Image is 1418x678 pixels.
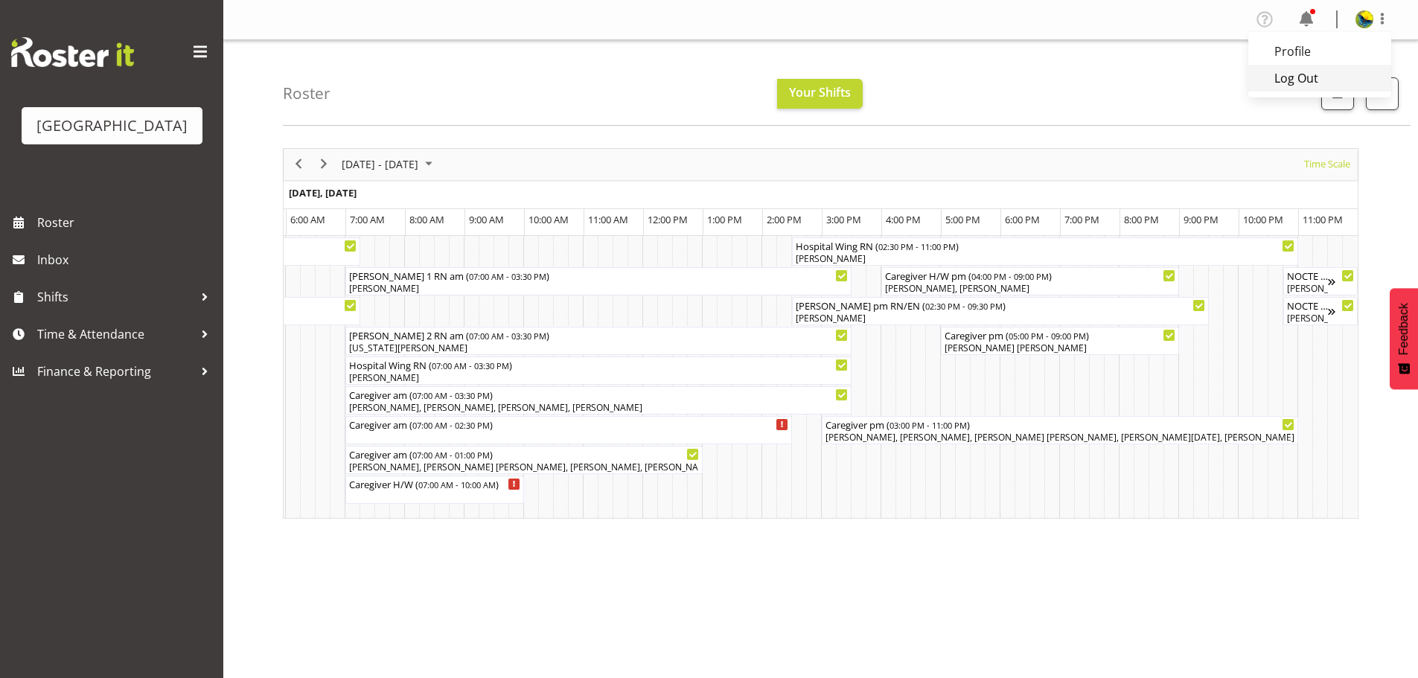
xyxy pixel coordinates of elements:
span: 02:30 PM - 09:30 PM [925,300,1003,312]
div: Caregiver am Begin From Sunday, September 21, 2025 at 7:00:00 AM GMT+12:00 Ends At Sunday, Septem... [345,386,852,415]
span: 03:00 PM - 11:00 PM [890,419,967,431]
img: Rosterit website logo [11,37,134,67]
div: Caregiver H/W Begin From Sunday, September 21, 2025 at 7:00:00 AM GMT+12:00 Ends At Sunday, Septe... [345,476,524,504]
div: Hospital Wing RN Begin From Sunday, September 21, 2025 at 2:30:00 PM GMT+12:00 Ends At Sunday, Se... [792,237,1298,266]
span: 7:00 AM [350,213,385,226]
div: [US_STATE][PERSON_NAME] [349,342,848,355]
div: [PERSON_NAME] [349,371,848,385]
span: 07:00 AM - 03:30 PM [469,330,546,342]
img: gemma-hall22491374b5f274993ff8414464fec47f.png [1355,10,1373,28]
div: [PERSON_NAME], [PERSON_NAME], [PERSON_NAME], [PERSON_NAME] [1287,282,1328,295]
span: [DATE], [DATE] [289,186,357,199]
div: [PERSON_NAME] 2 RN am ( ) [349,327,848,342]
span: 07:00 AM - 03:30 PM [432,359,509,371]
span: 07:00 AM - 03:30 PM [469,270,546,282]
div: [PERSON_NAME] [796,312,1205,325]
div: [PERSON_NAME] [796,252,1294,266]
div: [PERSON_NAME], [PERSON_NAME], [PERSON_NAME], [PERSON_NAME] [349,401,848,415]
span: 1:00 PM [707,213,742,226]
span: 8:00 PM [1124,213,1159,226]
span: Roster [37,211,216,234]
div: [PERSON_NAME] [349,282,848,295]
div: [PERSON_NAME] [1287,312,1328,325]
button: Next [314,155,334,173]
div: NOCTE RN Begin From Sunday, September 21, 2025 at 10:45:00 PM GMT+12:00 Ends At Monday, September... [1283,297,1358,325]
div: Caregiver am ( ) [349,447,699,461]
div: NOCTE CG Begin From Sunday, September 21, 2025 at 10:45:00 PM GMT+12:00 Ends At Monday, September... [1283,267,1358,295]
span: [DATE] - [DATE] [340,155,420,173]
span: 3:00 PM [826,213,861,226]
div: [GEOGRAPHIC_DATA] [36,115,188,137]
div: Caregiver pm ( ) [825,417,1294,432]
span: 05:00 PM - 09:00 PM [1009,330,1086,342]
span: 9:00 PM [1184,213,1219,226]
div: Caregiver H/W pm Begin From Sunday, September 21, 2025 at 4:00:00 PM GMT+12:00 Ends At Sunday, Se... [881,267,1179,295]
div: Caregiver am ( ) [349,417,788,432]
span: Finance & Reporting [37,360,194,383]
span: Inbox [37,249,216,271]
div: September 15 - 21, 2025 [336,149,441,180]
div: NOCTE CG ( ) [1287,268,1328,283]
span: 02:30 PM - 11:00 PM [878,240,956,252]
span: 5:00 PM [945,213,980,226]
div: Caregiver am ( ) [349,387,848,402]
span: 04:00 PM - 09:00 PM [971,270,1049,282]
div: [PERSON_NAME] 1 RN am ( ) [349,268,848,283]
div: Ressie 2 RN am Begin From Sunday, September 21, 2025 at 7:00:00 AM GMT+12:00 Ends At Sunday, Sept... [345,327,852,355]
div: [PERSON_NAME], [PERSON_NAME], [PERSON_NAME] [PERSON_NAME], [PERSON_NAME][DATE], [PERSON_NAME] [825,431,1294,444]
div: [PERSON_NAME], [PERSON_NAME] [885,282,1175,295]
span: Your Shifts [789,84,851,100]
div: [PERSON_NAME] pm RN/EN ( ) [796,298,1205,313]
button: Time Scale [1302,155,1353,173]
h4: Roster [283,85,330,102]
div: Hospital Wing RN Begin From Sunday, September 21, 2025 at 7:00:00 AM GMT+12:00 Ends At Sunday, Se... [345,356,852,385]
span: 10:00 PM [1243,213,1283,226]
span: Feedback [1397,303,1411,355]
span: 4:00 PM [886,213,921,226]
div: Timeline Week of September 15, 2025 [283,148,1358,519]
span: 6:00 AM [290,213,325,226]
div: previous period [286,149,311,180]
button: September 2025 [339,155,439,173]
a: Profile [1248,38,1391,65]
div: Hospital Wing RN ( ) [796,238,1294,253]
button: Your Shifts [777,79,863,109]
span: 10:00 AM [528,213,569,226]
span: 07:00 AM - 01:00 PM [412,449,490,461]
span: Time & Attendance [37,323,194,345]
div: Caregiver H/W pm ( ) [885,268,1175,283]
span: 7:00 PM [1064,213,1099,226]
span: 07:00 AM - 02:30 PM [412,419,490,431]
button: Feedback - Show survey [1390,288,1418,389]
span: 8:00 AM [409,213,444,226]
div: Caregiver pm Begin From Sunday, September 21, 2025 at 3:00:00 PM GMT+12:00 Ends At Sunday, Septem... [822,416,1298,444]
div: next period [311,149,336,180]
div: Caregiver am Begin From Sunday, September 21, 2025 at 7:00:00 AM GMT+12:00 Ends At Sunday, Septem... [345,446,703,474]
span: 11:00 PM [1303,213,1343,226]
span: 11:00 AM [588,213,628,226]
div: NOCTE RN ( ) [1287,298,1328,313]
span: 9:00 AM [469,213,504,226]
a: Log Out [1248,65,1391,92]
span: 07:00 AM - 03:30 PM [412,389,490,401]
div: Caregiver pm Begin From Sunday, September 21, 2025 at 5:00:00 PM GMT+12:00 Ends At Sunday, Septem... [941,327,1179,355]
div: Hospital Wing RN ( ) [349,357,848,372]
div: Caregiver pm ( ) [945,327,1175,342]
div: [PERSON_NAME] [PERSON_NAME] [945,342,1175,355]
div: Ressie 1 RN am Begin From Sunday, September 21, 2025 at 7:00:00 AM GMT+12:00 Ends At Sunday, Sept... [345,267,852,295]
div: Caregiver am Begin From Sunday, September 21, 2025 at 7:00:00 AM GMT+12:00 Ends At Sunday, Septem... [345,416,792,444]
div: Ressie pm RN/EN Begin From Sunday, September 21, 2025 at 2:30:00 PM GMT+12:00 Ends At Sunday, Sep... [792,297,1209,325]
div: [PERSON_NAME], [PERSON_NAME] [PERSON_NAME], [PERSON_NAME], [PERSON_NAME], [PERSON_NAME], [PERSON_... [349,461,699,474]
span: Time Scale [1303,155,1352,173]
div: Caregiver H/W ( ) [349,476,520,491]
button: Previous [289,155,309,173]
span: 12:00 PM [648,213,688,226]
span: 6:00 PM [1005,213,1040,226]
span: Shifts [37,286,194,308]
span: 07:00 AM - 10:00 AM [418,479,496,490]
span: 2:00 PM [767,213,802,226]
